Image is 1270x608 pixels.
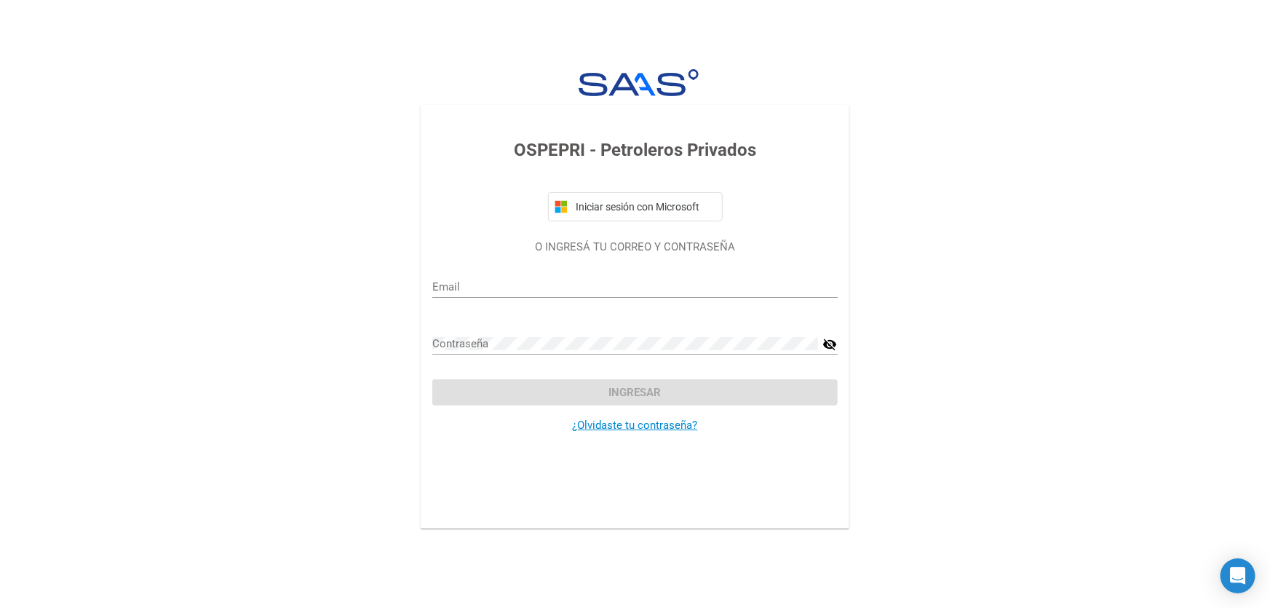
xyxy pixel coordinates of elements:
span: Ingresar [609,386,662,399]
p: O INGRESÁ TU CORREO Y CONTRASEÑA [432,239,838,256]
span: Iniciar sesión con Microsoft [574,201,716,213]
a: ¿Olvidaste tu contraseña? [573,419,698,432]
h3: OSPEPRI - Petroleros Privados [432,137,838,163]
button: Iniciar sesión con Microsoft [548,192,723,221]
mat-icon: visibility_off [823,336,838,353]
button: Ingresar [432,379,838,406]
div: Open Intercom Messenger [1221,558,1255,593]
